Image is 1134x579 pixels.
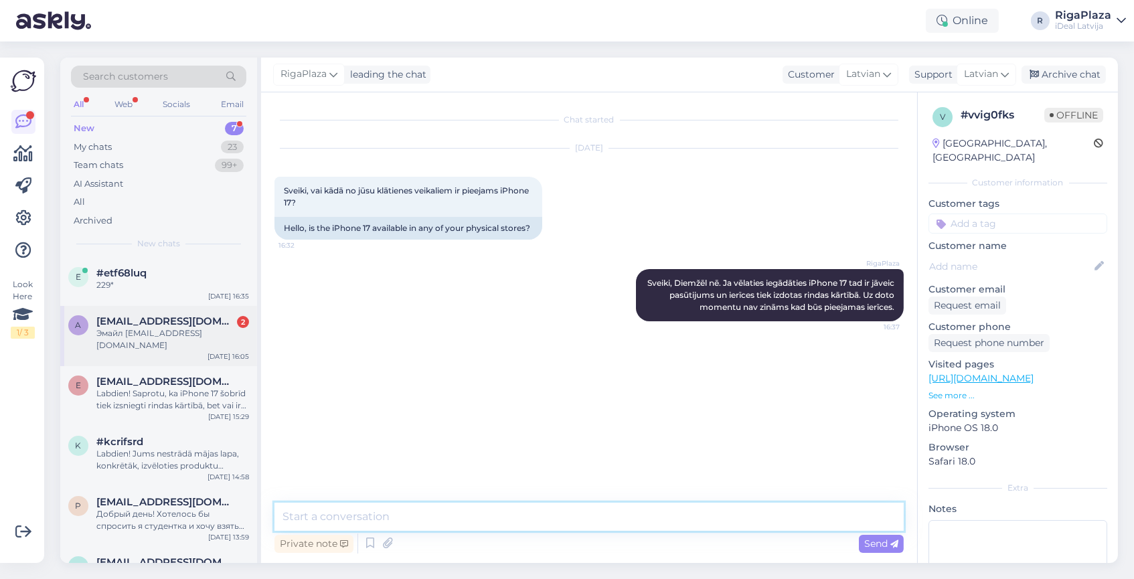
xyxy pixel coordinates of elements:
div: Online [926,9,999,33]
div: Web [112,96,135,113]
span: RigaPlaza [849,258,900,268]
p: iPhone OS 18.0 [928,421,1107,435]
div: leading the chat [345,68,426,82]
span: e [76,272,81,282]
div: 2 [237,316,249,328]
div: [DATE] 15:29 [208,412,249,422]
span: Send [864,537,898,550]
div: Labdien! Saprotu, ka iPhone 17 šobrīd tiek izsniegti rindas kārtībā, bet vai ir zināms kas vairāk... [96,388,249,412]
div: [DATE] 13:59 [208,532,249,542]
div: Archived [74,214,112,228]
span: New chats [137,238,180,250]
p: Customer email [928,282,1107,297]
div: Эмайл [EMAIL_ADDRESS][DOMAIN_NAME] [96,327,249,351]
div: 99+ [215,159,244,172]
div: Customer information [928,177,1107,189]
span: Latvian [964,67,998,82]
span: 16:37 [849,322,900,332]
div: All [74,195,85,209]
p: See more ... [928,390,1107,402]
span: #kcrifsrd [96,436,143,448]
p: Browser [928,440,1107,454]
input: Add a tag [928,214,1107,234]
div: RigaPlaza [1055,10,1111,21]
p: Customer tags [928,197,1107,211]
p: Operating system [928,407,1107,421]
div: Support [909,68,953,82]
div: [DATE] 16:35 [208,291,249,301]
a: RigaPlazaiDeal Latvija [1055,10,1126,31]
span: p [76,501,82,511]
span: k [76,440,82,450]
div: New [74,122,94,135]
p: Customer phone [928,320,1107,334]
div: 7 [225,122,244,135]
div: # vvig0fks [961,107,1044,123]
span: a [76,320,82,330]
p: Visited pages [928,357,1107,371]
span: #etf68luq [96,267,147,279]
div: Request phone number [928,334,1050,352]
span: a [76,561,82,571]
div: 23 [221,141,244,154]
div: Labdien! Jums nestrādā mājas lapa, konkrētāk, izvēloties produktu (jebkuru), nevar atzīmēt nevien... [96,448,249,472]
span: aleksej.zarubin1@gmail.com [96,556,236,568]
div: Customer [783,68,835,82]
p: Customer name [928,239,1107,253]
div: [DATE] [274,142,904,154]
span: andrewcz090@gmail.com [96,315,236,327]
div: Hello, is the iPhone 17 available in any of your physical stores? [274,217,542,240]
span: Latvian [846,67,880,82]
div: AI Assistant [74,177,123,191]
div: Chat started [274,114,904,126]
span: e [76,380,81,390]
div: All [71,96,86,113]
div: [GEOGRAPHIC_DATA], [GEOGRAPHIC_DATA] [933,137,1094,165]
div: Socials [160,96,193,113]
span: Offline [1044,108,1103,122]
div: Добрый день! Хотелось бы спросить я студентка и хочу взять айфон 16 pro,но официальный работы нет... [96,508,249,532]
img: Askly Logo [11,68,36,94]
div: Private note [274,535,353,553]
div: Team chats [74,159,123,172]
div: iDeal Latvija [1055,21,1111,31]
span: 16:32 [278,240,329,250]
input: Add name [929,259,1092,274]
span: v [940,112,945,122]
div: 1 / 3 [11,327,35,339]
span: polinatrokatova6@gmail.com [96,496,236,508]
a: [URL][DOMAIN_NAME] [928,372,1034,384]
span: Sveiki, vai kādā no jūsu klātienes veikaliem ir pieejams iPhone 17? [284,185,531,208]
div: [DATE] 14:58 [208,472,249,482]
div: Look Here [11,278,35,339]
span: evitamurina@gmail.com [96,376,236,388]
div: R [1031,11,1050,30]
div: Request email [928,297,1006,315]
div: [DATE] 16:05 [208,351,249,361]
div: My chats [74,141,112,154]
span: Search customers [83,70,168,84]
span: RigaPlaza [280,67,327,82]
p: Notes [928,502,1107,516]
div: Archive chat [1022,66,1106,84]
p: Safari 18.0 [928,454,1107,469]
div: Email [218,96,246,113]
div: Extra [928,482,1107,494]
span: Sveiki, Diemžēl nē. Ja vēlaties iegādāties iPhone 17 tad ir jāveic pasūtijums un ierīces tiek izd... [647,278,896,312]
